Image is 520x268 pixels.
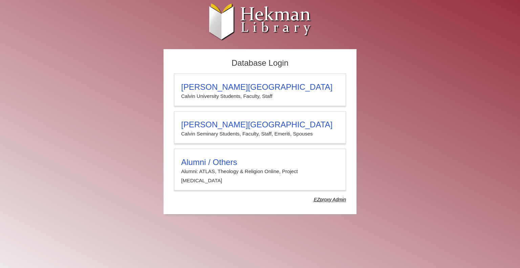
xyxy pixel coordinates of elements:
[181,158,339,185] summary: Alumni / OthersAlumni: ATLAS, Theology & Religion Online, Project [MEDICAL_DATA]
[174,74,346,106] a: [PERSON_NAME][GEOGRAPHIC_DATA]Calvin University Students, Faculty, Staff
[171,56,349,70] h2: Database Login
[181,167,339,185] p: Alumni: ATLAS, Theology & Religion Online, Project [MEDICAL_DATA]
[181,158,339,167] h3: Alumni / Others
[314,197,346,202] dfn: Use Alumni login
[181,92,339,101] p: Calvin University Students, Faculty, Staff
[181,120,339,129] h3: [PERSON_NAME][GEOGRAPHIC_DATA]
[174,111,346,144] a: [PERSON_NAME][GEOGRAPHIC_DATA]Calvin Seminary Students, Faculty, Staff, Emeriti, Spouses
[181,129,339,138] p: Calvin Seminary Students, Faculty, Staff, Emeriti, Spouses
[181,82,339,92] h3: [PERSON_NAME][GEOGRAPHIC_DATA]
